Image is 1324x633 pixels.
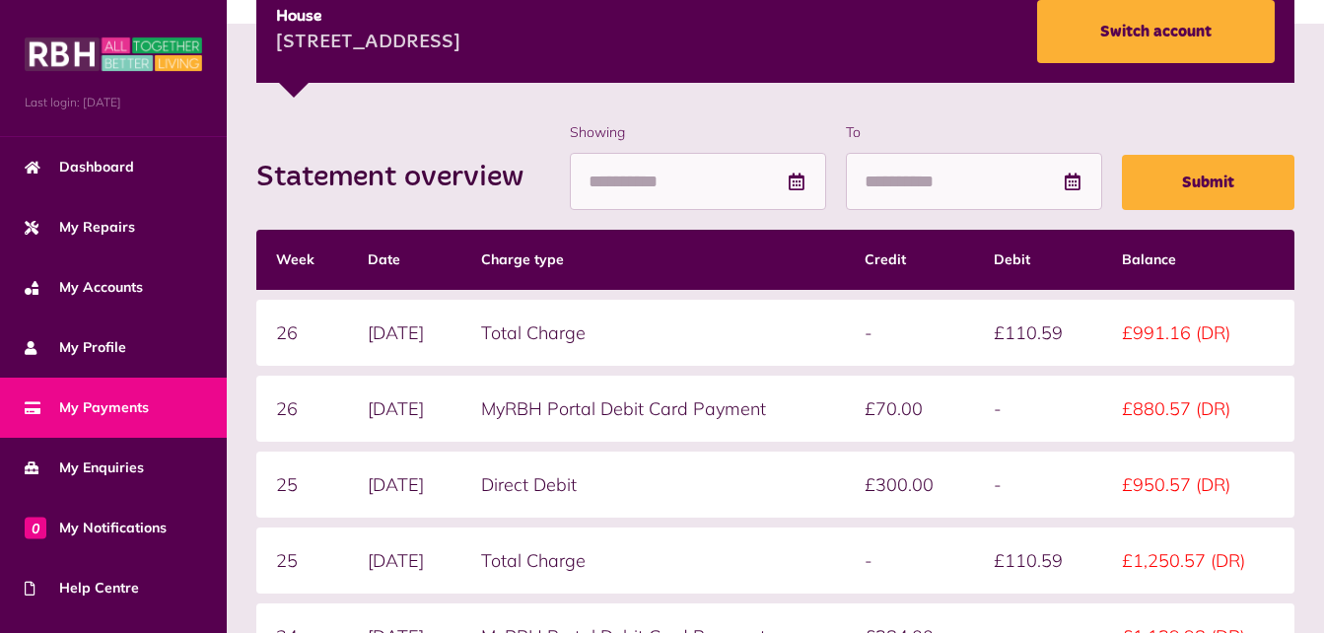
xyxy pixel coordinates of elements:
div: House [276,5,460,29]
h2: Statement overview [256,160,543,195]
td: 25 [256,452,348,518]
span: My Payments [25,397,149,418]
span: My Notifications [25,518,167,538]
span: My Profile [25,337,126,358]
td: Total Charge [461,527,845,594]
th: Balance [1102,230,1294,290]
td: [DATE] [348,376,461,442]
th: Credit [845,230,973,290]
span: 0 [25,517,46,538]
td: 26 [256,300,348,366]
button: Submit [1122,155,1294,210]
td: MyRBH Portal Debit Card Payment [461,376,845,442]
td: [DATE] [348,452,461,518]
td: £300.00 [845,452,973,518]
label: Showing [570,122,826,143]
td: - [845,527,973,594]
td: 25 [256,527,348,594]
span: My Enquiries [25,457,144,478]
td: 26 [256,376,348,442]
td: - [845,300,973,366]
img: MyRBH [25,35,202,74]
td: [DATE] [348,300,461,366]
td: £1,250.57 (DR) [1102,527,1294,594]
span: My Accounts [25,277,143,298]
td: [DATE] [348,527,461,594]
span: My Repairs [25,217,135,238]
td: Total Charge [461,300,845,366]
td: £950.57 (DR) [1102,452,1294,518]
div: [STREET_ADDRESS] [276,29,460,58]
label: To [846,122,1102,143]
th: Date [348,230,461,290]
span: Dashboard [25,157,134,177]
td: - [974,452,1102,518]
th: Week [256,230,348,290]
td: £110.59 [974,300,1102,366]
th: Debit [974,230,1102,290]
td: - [974,376,1102,442]
span: Last login: [DATE] [25,94,202,111]
th: Charge type [461,230,845,290]
td: Direct Debit [461,452,845,518]
span: Help Centre [25,578,139,598]
td: £70.00 [845,376,973,442]
td: £110.59 [974,527,1102,594]
td: £880.57 (DR) [1102,376,1294,442]
td: £991.16 (DR) [1102,300,1294,366]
